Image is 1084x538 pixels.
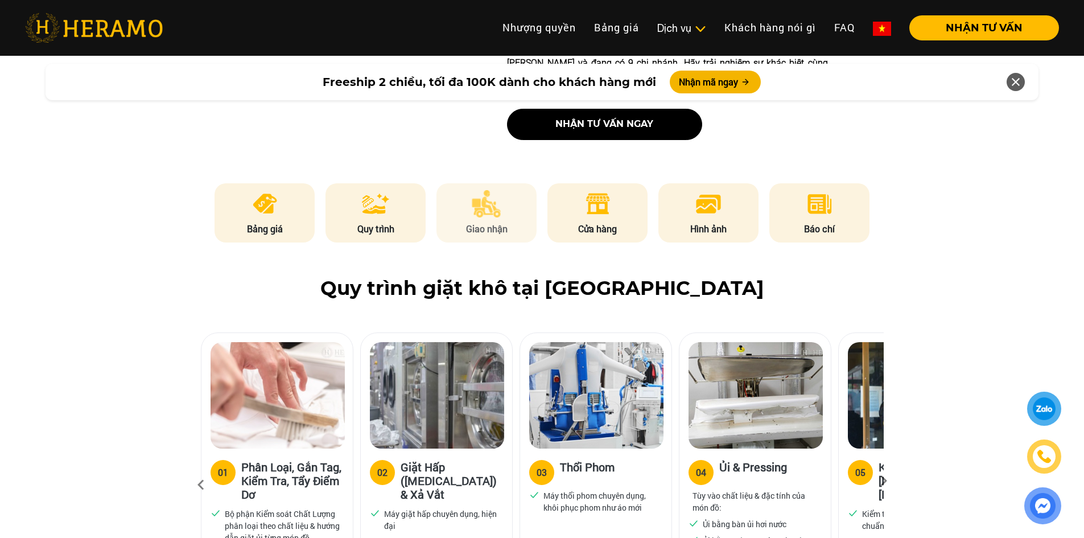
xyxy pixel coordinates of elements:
[909,15,1059,40] button: NHẬN TƯ VẤN
[719,460,787,483] h3: Ủi & Pressing
[215,222,315,236] p: Bảng giá
[862,508,977,532] p: Kiểm tra chất lượng xử lý đạt chuẩn
[879,460,981,501] h3: Kiểm Tra Chất [PERSON_NAME] & [PERSON_NAME]
[370,508,380,518] img: checked.svg
[507,109,702,140] button: nhận tư vấn ngay
[715,15,825,40] a: Khách hàng nói gì
[703,518,786,530] p: Ủi bằng bàn ủi hơi nước
[693,490,818,514] p: Tùy vào chất liệu & đặc tính của món đồ:
[848,342,982,449] img: heramo-quy-trinh-giat-hap-tieu-chuan-buoc-5
[362,190,389,217] img: process.png
[670,71,761,93] button: Nhận mã ngay
[689,342,823,449] img: heramo-quy-trinh-giat-hap-tieu-chuan-buoc-4
[25,13,163,43] img: heramo-logo.png
[370,342,504,449] img: heramo-quy-trinh-giat-hap-tieu-chuan-buoc-2
[529,490,539,500] img: checked.svg
[401,460,503,501] h3: Giặt Hấp ([MEDICAL_DATA]) & Xả Vắt
[584,190,612,217] img: store.png
[900,23,1059,33] a: NHẬN TƯ VẤN
[323,73,656,91] span: Freeship 2 chiều, tối đa 100K dành cho khách hàng mới
[472,190,501,217] img: delivery.png
[694,23,706,35] img: subToggleIcon
[560,460,615,483] h3: Thổi Phom
[585,15,648,40] a: Bảng giá
[218,466,228,479] div: 01
[848,508,858,518] img: checked.svg
[251,190,279,217] img: pricing.png
[529,342,663,449] img: heramo-quy-trinh-giat-hap-tieu-chuan-buoc-3
[1036,449,1052,465] img: phone-icon
[325,222,426,236] p: Quy trình
[211,508,221,518] img: checked.svg
[695,190,722,217] img: image.png
[769,222,869,236] p: Báo chí
[543,490,658,514] p: Máy thổi phom chuyên dụng, khôi phục phom như áo mới
[1028,440,1061,474] a: phone-icon
[696,466,706,479] div: 04
[658,222,759,236] p: Hình ảnh
[689,518,699,528] img: checked.svg
[547,222,648,236] p: Cửa hàng
[657,20,706,36] div: Dịch vụ
[241,460,344,501] h3: Phân Loại, Gắn Tag, Kiểm Tra, Tẩy Điểm Dơ
[537,466,547,479] div: 03
[806,190,834,217] img: news.png
[493,15,585,40] a: Nhượng quyền
[825,15,864,40] a: FAQ
[211,342,345,449] img: heramo-quy-trinh-giat-hap-tieu-chuan-buoc-1
[855,466,865,479] div: 05
[384,508,499,532] p: Máy giặt hấp chuyên dụng, hiện đại
[25,277,1059,300] h2: Quy trình giặt khô tại [GEOGRAPHIC_DATA]
[873,22,891,36] img: vn-flag.png
[377,466,388,479] div: 02
[436,222,537,236] p: Giao nhận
